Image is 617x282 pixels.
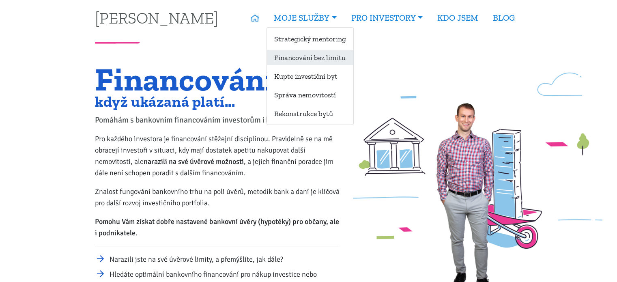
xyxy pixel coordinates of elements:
[95,133,340,179] p: Pro každého investora je financování stěžejní disciplínou. Pravidelně se na mě obracejí investoři...
[144,157,244,166] strong: narazili na své úvěrové možnosti
[95,186,340,209] p: Znalost fungování bankovního trhu na poli úvěrů, metodik bank a daní je klíčová pro další rozvoj ...
[95,10,218,26] a: [PERSON_NAME]
[267,69,353,84] a: Kupte investiční byt
[110,254,340,265] li: Narazili jste na své úvěrové limity, a přemýšlíte, jak dále?
[267,106,353,121] a: Rekonstrukce bytů
[344,9,430,27] a: PRO INVESTORY
[267,31,353,46] a: Strategický mentoring
[267,9,344,27] a: MOJE SLUŽBY
[267,50,353,65] a: Financování bez limitu
[95,66,340,93] h1: Financování
[95,217,339,237] strong: Pomohu Vám získat dobře nastavené bankovní úvěry (hypotéky) pro občany, ale i podnikatele.
[486,9,522,27] a: BLOG
[430,9,486,27] a: KDO JSEM
[95,95,340,108] h2: když ukázaná platí...
[267,87,353,102] a: Správa nemovitostí
[95,114,340,126] p: Pomáhám s bankovním financováním investorům i běžným lidem.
